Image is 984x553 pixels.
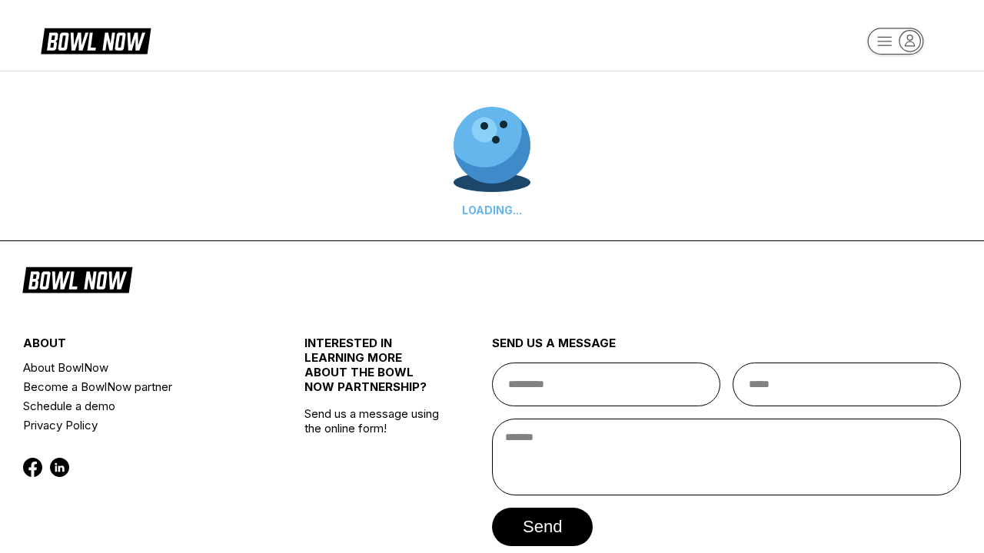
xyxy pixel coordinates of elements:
[492,508,593,546] button: send
[23,396,258,416] a: Schedule a demo
[23,377,258,396] a: Become a BowlNow partner
[23,416,258,435] a: Privacy Policy
[492,336,961,363] div: send us a message
[304,336,445,406] div: INTERESTED IN LEARNING MORE ABOUT THE BOWL NOW PARTNERSHIP?
[454,204,530,217] div: LOADING...
[23,358,258,377] a: About BowlNow
[23,336,258,358] div: about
